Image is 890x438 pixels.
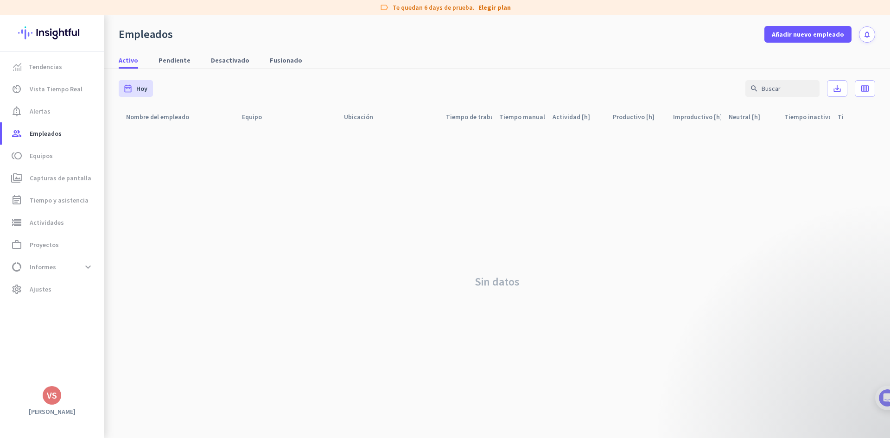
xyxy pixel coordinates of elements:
i: group [11,128,22,139]
a: data_usageInformesexpand_more [2,256,104,278]
i: save_alt [833,84,842,93]
span: Desactivado [211,56,249,65]
span: Equipos [30,150,53,161]
span: Tendencias [29,61,62,72]
p: 4 pasos [9,122,34,132]
div: VS [47,391,57,400]
a: storageActividades [2,211,104,234]
div: Cerrar [163,4,179,20]
a: Elegir plan [478,3,511,12]
div: Sin datos [119,126,875,438]
button: expand_more [80,259,96,275]
button: notifications [859,26,875,43]
div: Tiempo de trabajo [h] [446,110,492,123]
i: notifications [863,31,871,38]
i: date_range [123,84,133,93]
button: save_alt [827,80,847,97]
a: av_timerVista Tiempo Real [2,78,104,100]
i: notification_important [11,106,22,117]
span: Empleados [30,128,62,139]
i: perm_media [11,172,22,184]
i: work_outline [11,239,22,250]
div: Productivo [h] [613,110,666,123]
div: It's time to add your employees! This is crucial since Insightful will start collecting their act... [36,177,161,216]
span: Informes [30,261,56,273]
i: av_timer [11,83,22,95]
span: Fusionado [270,56,302,65]
span: Actividades [30,217,64,228]
div: 1Add employees [17,158,168,173]
img: Profile image for Tamara [36,97,51,112]
div: You're just a few steps away from completing the essential app setup [13,69,172,91]
span: Ayuda [106,312,126,319]
span: Hoy [136,84,147,93]
div: [PERSON_NAME] de Insightful [55,100,149,109]
div: Tiempo de break [h] [838,110,884,123]
span: Añadir nuevo empleado [772,30,844,39]
img: Insightful logo [18,15,86,51]
i: storage [11,217,22,228]
i: settings [11,284,22,295]
div: Equipo [242,110,273,123]
i: label [380,3,389,12]
div: 🎊 Welcome to Insightful! 🎊 [13,36,172,69]
div: Ubicación [344,110,384,123]
i: calendar_view_week [860,84,870,93]
span: Ajustes [30,284,51,295]
span: Vista Tiempo Real [30,83,83,95]
span: Mensajes [54,312,84,319]
div: Actividad [h] [553,110,601,123]
a: settingsAjustes [2,278,104,300]
i: toll [11,150,22,161]
img: menu-item [13,63,21,71]
a: Show me how [36,223,101,241]
span: Activo [119,56,138,65]
div: Improductivo [h] [673,110,721,123]
span: Tiempo y asistencia [30,195,89,206]
span: Pendiente [159,56,191,65]
button: Ayuda [93,289,139,326]
button: Tareas [139,289,185,326]
input: Buscar [745,80,820,97]
span: Tareas [150,312,174,319]
a: work_outlineProyectos [2,234,104,256]
div: Neutral [h] [729,110,771,123]
button: Añadir nuevo empleado [764,26,852,43]
a: tollEquipos [2,145,104,167]
a: notification_importantAlertas [2,100,104,122]
a: menu-itemTendencias [2,56,104,78]
div: Tiempo manual [h] [499,110,545,123]
a: event_noteTiempo y asistencia [2,189,104,211]
span: Inicio [14,312,32,319]
div: Nombre del empleado [126,110,200,123]
div: Add employees [36,161,157,171]
i: search [750,84,758,93]
span: Proyectos [30,239,59,250]
i: data_usage [11,261,22,273]
span: Capturas de pantalla [30,172,91,184]
div: Empleados [119,27,173,41]
a: perm_mediaCapturas de pantalla [2,167,104,189]
button: calendar_view_week [855,80,875,97]
h1: Tareas [76,4,111,20]
button: Mensajes [46,289,93,326]
div: Tiempo inactivo [h] [784,110,830,123]
span: Alertas [30,106,51,117]
p: Alrededor de 10 minutos [95,122,176,132]
button: Marcar como completado [36,260,127,270]
div: Show me how [36,216,161,241]
a: groupEmpleados [2,122,104,145]
i: event_note [11,195,22,206]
